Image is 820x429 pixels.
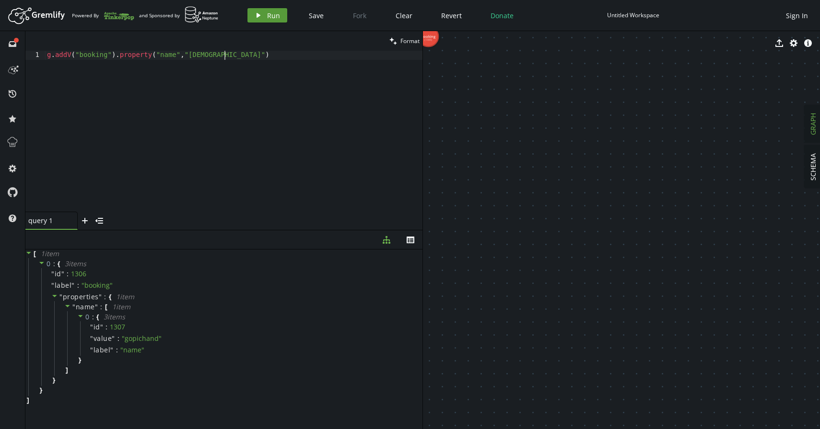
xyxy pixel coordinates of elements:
[47,259,51,268] span: 0
[55,281,72,290] span: label
[51,269,55,278] span: "
[34,249,36,258] span: [
[110,345,114,354] span: "
[25,396,29,405] span: ]
[388,8,420,23] button: Clear
[607,11,659,19] div: Untitled Workspace
[185,6,219,23] img: AWS Neptune
[781,8,813,23] button: Sign In
[65,259,86,268] span: 3 item s
[105,323,107,331] span: :
[76,302,95,311] span: name
[72,7,134,24] div: Powered By
[104,293,106,301] span: :
[120,345,144,354] span: " name "
[116,346,118,354] span: :
[139,6,219,24] div: and Sponsored by
[309,11,324,20] span: Save
[117,334,119,343] span: :
[51,376,55,384] span: }
[104,312,125,321] span: 3 item s
[122,334,162,343] span: " gopichand "
[94,334,112,343] span: value
[808,153,818,181] span: SCHEMA
[90,322,94,331] span: "
[71,270,86,278] div: 1306
[38,386,42,395] span: }
[92,313,94,321] span: :
[77,281,79,290] span: :
[353,11,366,20] span: Fork
[396,11,412,20] span: Clear
[71,281,75,290] span: "
[59,292,63,301] span: "
[786,11,808,20] span: Sign In
[302,8,331,23] button: Save
[51,281,55,290] span: "
[90,345,94,354] span: "
[99,292,102,301] span: "
[100,322,104,331] span: "
[94,346,111,354] span: label
[58,260,60,268] span: {
[90,334,94,343] span: "
[100,303,103,311] span: :
[109,293,111,301] span: {
[61,269,65,278] span: "
[491,11,514,20] span: Donate
[483,8,521,23] button: Donate
[400,37,420,45] span: Format
[67,270,69,278] span: :
[112,302,130,311] span: 1 item
[808,113,818,135] span: GRAPH
[267,11,280,20] span: Run
[82,281,113,290] span: " booking "
[53,260,56,268] span: :
[25,51,46,60] div: 1
[72,302,76,311] span: "
[247,8,287,23] button: Run
[441,11,462,20] span: Revert
[28,216,67,225] span: query 1
[387,31,422,51] button: Format
[96,313,99,321] span: {
[94,323,100,331] span: id
[345,8,374,23] button: Fork
[41,249,59,258] span: 1 item
[105,303,107,311] span: [
[110,323,125,331] div: 1307
[116,292,134,301] span: 1 item
[85,312,90,321] span: 0
[64,366,68,374] span: ]
[434,8,469,23] button: Revert
[55,270,61,278] span: id
[112,334,115,343] span: "
[95,302,98,311] span: "
[63,292,99,301] span: properties
[77,356,81,364] span: }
